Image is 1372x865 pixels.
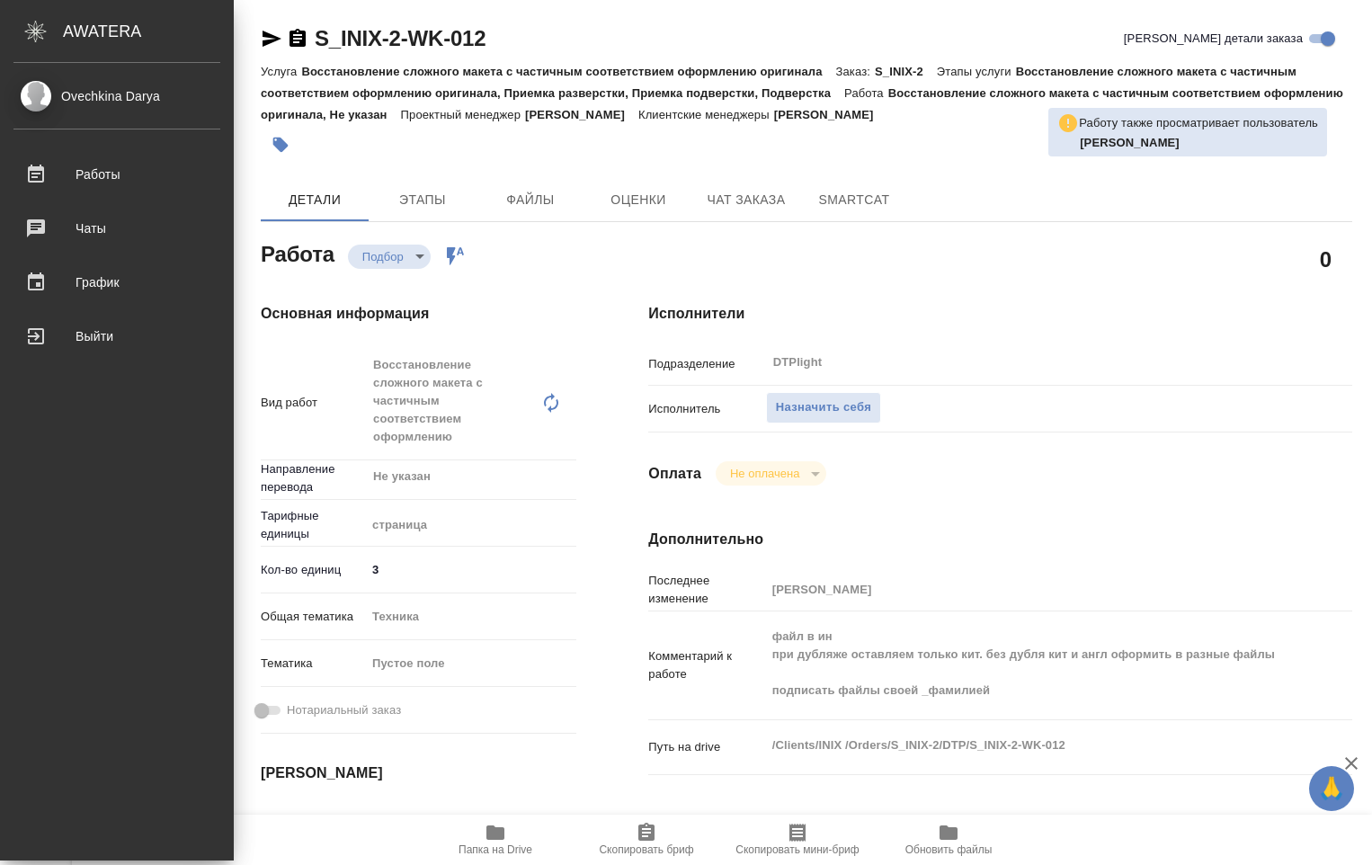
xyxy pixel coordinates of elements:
[525,108,638,121] p: [PERSON_NAME]
[315,26,486,50] a: S_INIX-2-WK-012
[1309,766,1354,811] button: 🙏
[648,647,765,683] p: Комментарий к работе
[4,314,229,359] a: Выйти
[261,762,576,784] h4: [PERSON_NAME]
[638,108,774,121] p: Клиентские менеджеры
[261,561,366,579] p: Кол-во единиц
[905,843,993,856] span: Обновить файлы
[401,108,525,121] p: Проектный менеджер
[595,189,682,211] span: Оценки
[766,621,1294,706] textarea: файл в ин при дубляже оставляем только кит. без дубля кит и англ оформить в разные файлы подписат...
[811,189,897,211] span: SmartCat
[766,730,1294,761] textarea: /Clients/INIX /Orders/S_INIX-2/DTP/S_INIX-2-WK-012
[287,28,308,49] button: Скопировать ссылку
[836,65,875,78] p: Заказ:
[844,86,888,100] p: Работа
[366,510,576,540] div: страница
[13,215,220,242] div: Чаты
[13,269,220,296] div: График
[379,189,466,211] span: Этапы
[722,815,873,865] button: Скопировать мини-бриф
[735,843,859,856] span: Скопировать мини-бриф
[261,125,300,165] button: Добавить тэг
[261,394,366,412] p: Вид работ
[487,189,574,211] span: Файлы
[1320,244,1332,274] h2: 0
[766,576,1294,602] input: Пустое поле
[261,460,366,496] p: Направление перевода
[725,466,805,481] button: Не оплачена
[357,249,409,264] button: Подбор
[301,65,835,78] p: Восстановление сложного макета с частичным соответствием оформлению оригинала
[766,392,881,424] button: Назначить себя
[875,65,937,78] p: S_INIX-2
[4,206,229,251] a: Чаты
[937,65,1016,78] p: Этапы услуги
[261,507,366,543] p: Тарифные единицы
[1316,770,1347,807] span: 🙏
[261,655,366,673] p: Тематика
[716,461,826,486] div: Подбор
[372,655,555,673] div: Пустое поле
[571,815,722,865] button: Скопировать бриф
[648,355,765,373] p: Подразделение
[261,303,576,325] h4: Основная информация
[1079,114,1318,132] p: Работу также просматривает пользователь
[287,701,401,719] span: Нотариальный заказ
[648,572,765,608] p: Последнее изменение
[1124,30,1303,48] span: [PERSON_NAME] детали заказа
[348,245,431,269] div: Подбор
[261,813,366,831] p: Дата начала работ
[13,323,220,350] div: Выйти
[459,843,532,856] span: Папка на Drive
[648,738,765,756] p: Путь на drive
[420,815,571,865] button: Папка на Drive
[366,648,576,679] div: Пустое поле
[599,843,693,856] span: Скопировать бриф
[366,602,576,632] div: Техника
[648,400,765,418] p: Исполнитель
[4,260,229,305] a: График
[366,557,576,583] input: ✎ Введи что-нибудь
[703,189,789,211] span: Чат заказа
[774,108,887,121] p: [PERSON_NAME]
[261,65,301,78] p: Услуга
[648,529,1352,550] h4: Дополнительно
[261,608,366,626] p: Общая тематика
[272,189,358,211] span: Детали
[776,397,871,418] span: Назначить себя
[63,13,234,49] div: AWATERA
[873,815,1024,865] button: Обновить файлы
[366,808,523,834] input: Пустое поле
[261,236,334,269] h2: Работа
[1080,134,1318,152] p: Ямковенко Вера
[1080,136,1180,149] b: [PERSON_NAME]
[13,86,220,106] div: Ovechkina Darya
[4,152,229,197] a: Работы
[648,463,701,485] h4: Оплата
[648,303,1352,325] h4: Исполнители
[13,161,220,188] div: Работы
[261,28,282,49] button: Скопировать ссылку для ЯМессенджера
